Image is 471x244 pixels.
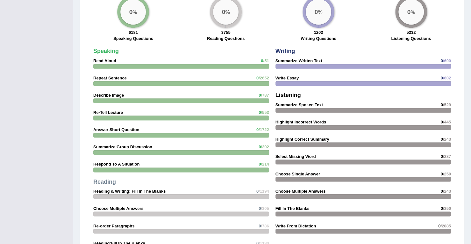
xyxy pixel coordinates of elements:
label: Speaking Questions [113,35,153,41]
span: 0 [259,206,261,211]
span: /243 [443,189,451,193]
span: 0 [440,137,443,142]
span: /287 [443,154,451,159]
span: /350 [443,206,451,211]
strong: Highlight Incorrect Words [275,120,326,124]
big: 0 [407,8,410,15]
span: /202 [261,144,269,149]
span: 0 [440,102,443,107]
span: 0 [440,154,443,159]
span: /553 [261,110,269,115]
label: Listening Questions [391,35,431,41]
big: 0 [222,8,225,15]
span: 0 [259,162,261,166]
strong: Read Aloud [93,58,116,63]
span: /214 [261,162,269,166]
strong: Writing [275,48,295,54]
strong: Summarize Written Text [275,58,322,63]
strong: Summarize Group Discussion [93,144,152,149]
span: 0 [259,144,261,149]
span: /2652 [259,76,269,80]
strong: Answer Short Question [93,127,139,132]
strong: Re-Tell Lecture [93,110,123,115]
strong: Repeat Sentence [93,76,127,80]
span: /1722 [259,127,269,132]
strong: Describe Image [93,93,124,98]
span: /250 [443,171,451,176]
span: /786 [261,223,269,228]
strong: 5232 [406,30,416,35]
label: Reading Questions [207,35,245,41]
span: /243 [443,137,451,142]
span: /529 [443,102,451,107]
span: /305 [261,206,269,211]
strong: Reading & Writing: Fill In The Blanks [93,189,166,193]
strong: Listening [275,92,301,98]
strong: 1202 [314,30,323,35]
strong: Respond To A Situation [93,162,139,166]
strong: Write Essay [275,76,299,80]
strong: Write From Dictation [275,223,316,228]
strong: 6181 [129,30,138,35]
strong: Highlight Correct Summary [275,137,329,142]
span: 0 [259,110,261,115]
strong: Fill In The Blanks [275,206,310,211]
span: 0 [440,76,443,80]
span: 0 [256,127,259,132]
span: 0 [261,58,263,63]
strong: Summarize Spoken Text [275,102,323,107]
big: 0 [129,8,133,15]
span: 0 [259,223,261,228]
span: 0 [440,189,443,193]
span: /787 [261,93,269,98]
span: /1194 [259,189,269,193]
span: 0 [440,171,443,176]
span: 0 [259,93,261,98]
strong: 3755 [221,30,231,35]
span: 0 [440,206,443,211]
big: 0 [314,8,318,15]
strong: Choose Single Answer [275,171,320,176]
span: /51 [263,58,269,63]
span: 0 [256,189,259,193]
span: 0 [438,223,440,228]
strong: Select Missing Word [275,154,316,159]
label: Writing Questions [301,35,336,41]
strong: Speaking [93,48,119,54]
strong: Choose Multiple Answers [93,206,144,211]
span: 0 [440,58,443,63]
strong: Re-order Paragraphs [93,223,134,228]
span: /2885 [440,223,451,228]
span: /602 [443,76,451,80]
strong: Reading [93,178,116,185]
span: /445 [443,120,451,124]
span: 0 [440,120,443,124]
strong: Choose Multiple Answers [275,189,326,193]
span: 0 [256,76,259,80]
span: /600 [443,58,451,63]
